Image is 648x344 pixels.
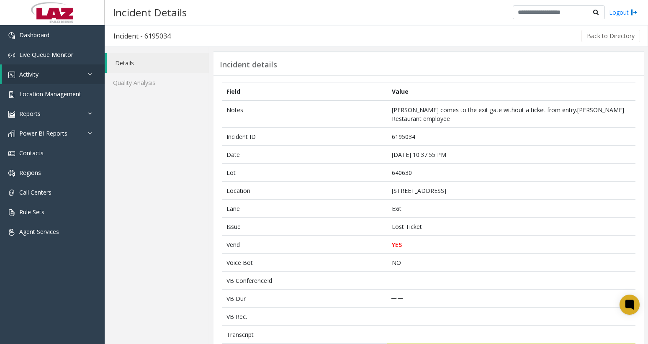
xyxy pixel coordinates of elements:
button: Back to Directory [581,30,640,42]
td: VB Rec. [222,308,387,326]
img: 'icon' [8,131,15,137]
td: [STREET_ADDRESS] [387,182,635,200]
img: 'icon' [8,111,15,118]
img: 'icon' [8,190,15,196]
span: Call Centers [19,188,51,196]
span: Agent Services [19,228,59,236]
p: NO [392,258,631,267]
p: YES [392,240,631,249]
a: Details [107,53,209,73]
td: [DATE] 10:37:55 PM [387,146,635,164]
img: logout [631,8,638,17]
span: Contacts [19,149,44,157]
img: 'icon' [8,52,15,59]
td: Location [222,182,387,200]
a: Activity [2,64,105,84]
span: Dashboard [19,31,49,39]
td: VB ConferenceId [222,272,387,290]
h3: Incident - 6195034 [105,26,179,46]
td: Vend [222,236,387,254]
h3: Incident details [220,60,277,69]
a: Quality Analysis [105,73,209,92]
span: Power BI Reports [19,129,67,137]
span: Activity [19,70,39,78]
td: Date [222,146,387,164]
img: 'icon' [8,229,15,236]
td: Exit [387,200,635,218]
td: VB Dur [222,290,387,308]
h3: Incident Details [109,2,191,23]
td: 640630 [387,164,635,182]
td: 6195034 [387,128,635,146]
td: Transcript [222,326,387,344]
a: Logout [609,8,638,17]
td: Voice Bot [222,254,387,272]
span: Reports [19,110,41,118]
img: 'icon' [8,32,15,39]
td: [PERSON_NAME] comes to the exit gate without a ticket from entry.[PERSON_NAME] Restaurant employee [387,100,635,128]
td: Lost Ticket [387,218,635,236]
td: Notes [222,100,387,128]
img: 'icon' [8,72,15,78]
span: Location Management [19,90,81,98]
td: Lot [222,164,387,182]
td: Issue [222,218,387,236]
span: Regions [19,169,41,177]
img: 'icon' [8,209,15,216]
img: 'icon' [8,91,15,98]
td: Lane [222,200,387,218]
img: 'icon' [8,150,15,157]
img: 'icon' [8,170,15,177]
span: Rule Sets [19,208,44,216]
td: __:__ [387,290,635,308]
span: Live Queue Monitor [19,51,73,59]
td: Incident ID [222,128,387,146]
th: Value [387,82,635,101]
th: Field [222,82,387,101]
